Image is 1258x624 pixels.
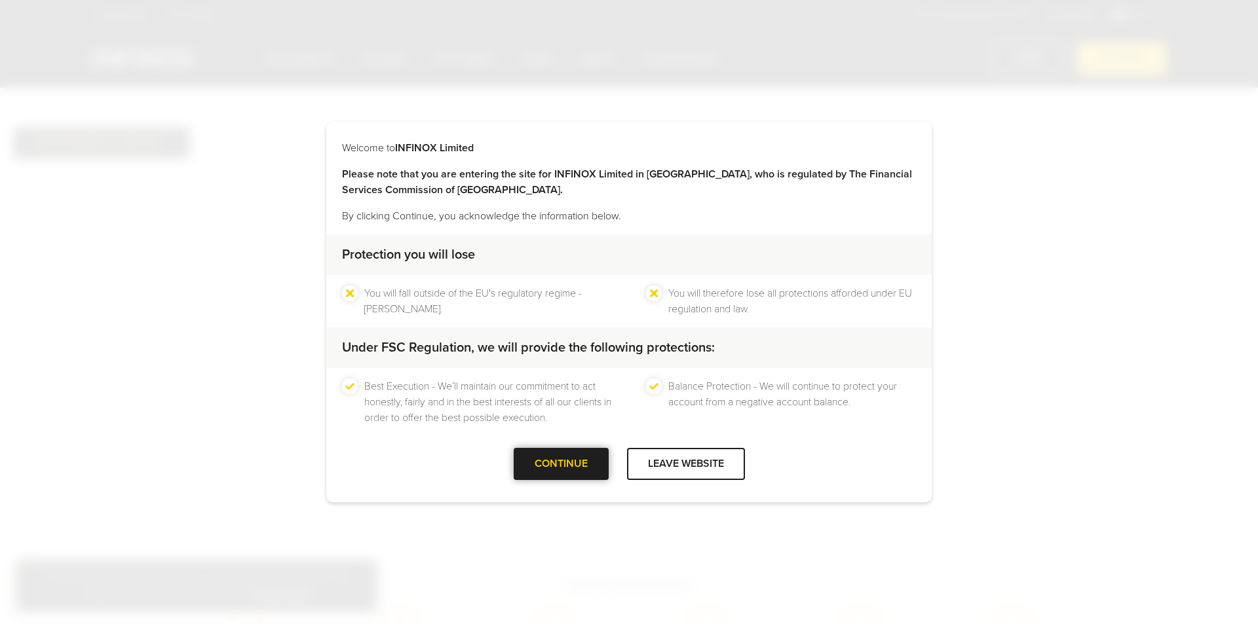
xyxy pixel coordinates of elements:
[395,141,474,155] strong: INFINOX Limited
[342,208,916,224] p: By clicking Continue, you acknowledge the information below.
[342,140,916,156] p: Welcome to
[514,448,609,480] div: CONTINUE
[342,340,715,356] strong: Under FSC Regulation, we will provide the following protections:
[364,285,612,317] li: You will fall outside of the EU's regulatory regime - [PERSON_NAME].
[342,168,912,196] strong: Please note that you are entering the site for INFINOX Limited in [GEOGRAPHIC_DATA], who is regul...
[627,448,745,480] div: LEAVE WEBSITE
[668,285,916,317] li: You will therefore lose all protections afforded under EU regulation and law.
[342,247,475,263] strong: Protection you will lose
[668,378,916,426] li: Balance Protection - We will continue to protect your account from a negative account balance.
[364,378,612,426] li: Best Execution - We’ll maintain our commitment to act honestly, fairly and in the best interests ...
